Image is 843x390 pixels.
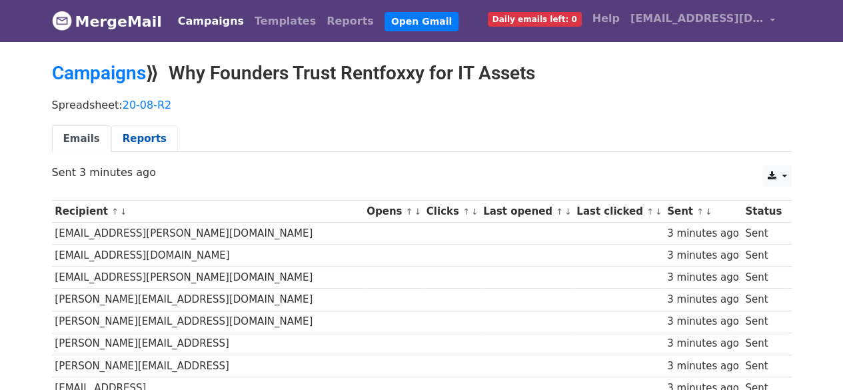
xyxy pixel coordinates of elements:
a: [EMAIL_ADDRESS][DOMAIN_NAME] [625,5,781,37]
td: Sent [742,333,784,355]
th: Status [742,201,784,223]
a: Daily emails left: 0 [482,5,587,32]
th: Opens [363,201,423,223]
a: Open Gmail [385,12,458,31]
a: Campaigns [52,62,146,84]
div: 3 minutes ago [667,359,739,374]
td: Sent [742,267,784,289]
a: MergeMail [52,7,162,35]
p: Spreadsheet: [52,98,792,112]
td: [EMAIL_ADDRESS][DOMAIN_NAME] [52,245,364,267]
td: [PERSON_NAME][EMAIL_ADDRESS][DOMAIN_NAME] [52,289,364,311]
a: ↓ [655,207,662,217]
th: Recipient [52,201,364,223]
div: 3 minutes ago [667,248,739,263]
a: ↑ [556,207,563,217]
td: Sent [742,311,784,333]
div: 3 minutes ago [667,314,739,329]
a: 20-08-R2 [123,99,172,111]
a: Emails [52,125,111,153]
p: Sent 3 minutes ago [52,165,792,179]
td: Sent [742,289,784,311]
div: 3 minutes ago [667,270,739,285]
th: Sent [664,201,742,223]
a: ↓ [471,207,478,217]
td: Sent [742,355,784,377]
td: [EMAIL_ADDRESS][PERSON_NAME][DOMAIN_NAME] [52,223,364,245]
a: ↑ [696,207,704,217]
td: Sent [742,223,784,245]
a: Templates [249,8,321,35]
div: 3 minutes ago [667,292,739,307]
span: Daily emails left: 0 [488,12,582,27]
a: ↑ [462,207,470,217]
td: Sent [742,245,784,267]
a: Reports [111,125,178,153]
div: 3 minutes ago [667,226,739,241]
a: ↑ [646,207,654,217]
th: Last opened [480,201,573,223]
div: 3 minutes ago [667,336,739,351]
td: [PERSON_NAME][EMAIL_ADDRESS][DOMAIN_NAME] [52,311,364,333]
a: ↑ [406,207,413,217]
a: ↓ [564,207,572,217]
img: MergeMail logo [52,11,72,31]
a: ↓ [120,207,127,217]
td: [PERSON_NAME][EMAIL_ADDRESS] [52,355,364,377]
td: [PERSON_NAME][EMAIL_ADDRESS] [52,333,364,355]
th: Last clicked [573,201,664,223]
a: ↑ [111,207,119,217]
th: Clicks [423,201,480,223]
td: [EMAIL_ADDRESS][PERSON_NAME][DOMAIN_NAME] [52,267,364,289]
a: Reports [321,8,379,35]
iframe: Chat Widget [776,326,843,390]
span: [EMAIL_ADDRESS][DOMAIN_NAME] [630,11,764,27]
a: Help [587,5,625,32]
a: ↓ [414,207,421,217]
h2: ⟫ Why Founders Trust Rentfoxxy for IT Assets [52,62,792,85]
a: ↓ [705,207,712,217]
a: Campaigns [173,8,249,35]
